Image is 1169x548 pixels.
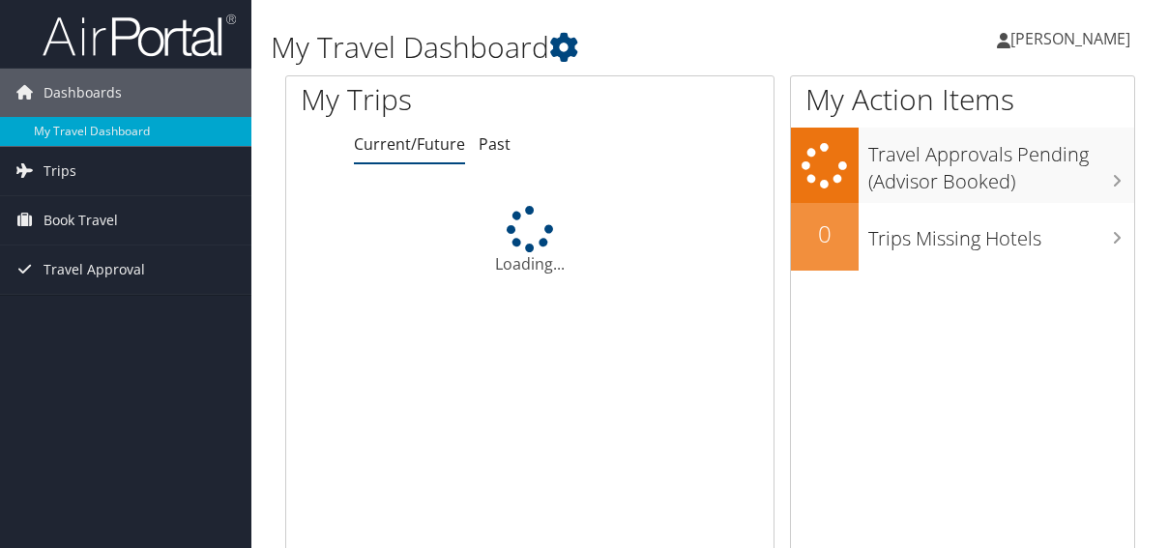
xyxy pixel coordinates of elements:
span: Travel Approval [44,245,145,294]
h1: My Trips [301,79,556,120]
a: Past [479,133,511,155]
div: Loading... [286,206,774,275]
a: Current/Future [354,133,465,155]
h3: Trips Missing Hotels [868,216,1135,252]
span: Book Travel [44,196,118,245]
span: Trips [44,147,76,195]
h3: Travel Approvals Pending (Advisor Booked) [868,131,1135,195]
h1: My Action Items [791,79,1135,120]
img: airportal-logo.png [43,13,236,58]
span: Dashboards [44,69,122,117]
h1: My Travel Dashboard [271,27,857,68]
h2: 0 [791,217,859,250]
a: [PERSON_NAME] [997,10,1150,68]
a: 0Trips Missing Hotels [791,203,1135,271]
a: Travel Approvals Pending (Advisor Booked) [791,128,1135,202]
span: [PERSON_NAME] [1010,28,1130,49]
